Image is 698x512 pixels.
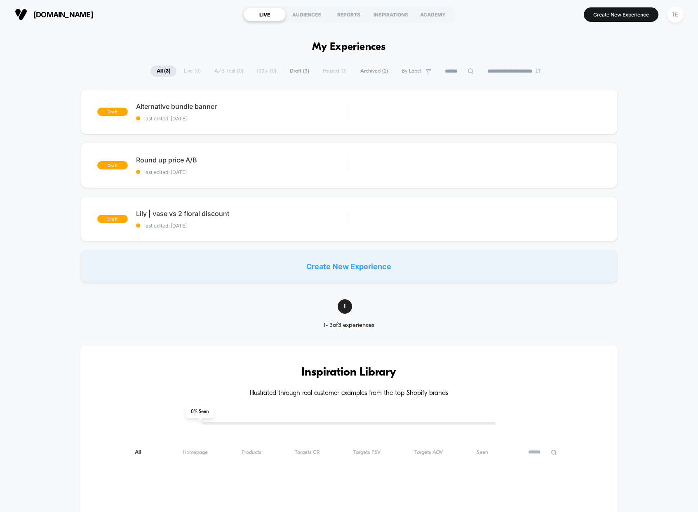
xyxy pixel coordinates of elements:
[135,449,149,456] span: All
[402,68,421,74] span: By Label
[105,390,593,397] h4: Illustrated through real customer examples from the top Shopify brands
[136,223,349,229] span: last edited: [DATE]
[80,250,618,283] div: Create New Experience
[136,156,349,164] span: Round up price A/B
[136,209,349,218] span: Lily | vase vs 2 floral discount
[667,7,683,23] div: TE
[136,115,349,122] span: last edited: [DATE]
[15,8,27,21] img: Visually logo
[354,66,394,77] span: Archived ( 2 )
[414,449,443,456] span: Targets AOV
[97,161,128,169] span: draft
[665,6,686,23] button: TE
[136,169,349,175] span: last edited: [DATE]
[136,102,349,110] span: Alternative bundle banner
[536,68,541,73] img: end
[105,366,593,379] h3: Inspiration Library
[150,66,176,77] span: All ( 3 )
[286,8,328,21] div: AUDIENCES
[97,215,128,223] span: draft
[97,108,128,116] span: draft
[242,449,261,456] span: Products
[412,8,454,21] div: ACADEMY
[284,66,315,77] span: Draft ( 3 )
[309,322,389,329] div: 1 - 3 of 3 experiences
[12,8,96,21] button: [DOMAIN_NAME]
[244,8,286,21] div: LIVE
[370,8,412,21] div: INSPIRATIONS
[183,449,208,456] span: Homepage
[312,41,386,53] h1: My Experiences
[328,8,370,21] div: REPORTS
[33,10,93,19] span: [DOMAIN_NAME]
[584,7,658,22] button: Create New Experience
[338,299,352,314] span: 1
[353,449,381,456] span: Targets PSV
[295,449,320,456] span: Targets CR
[477,449,488,456] span: Seen
[186,406,214,418] span: 0 % Seen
